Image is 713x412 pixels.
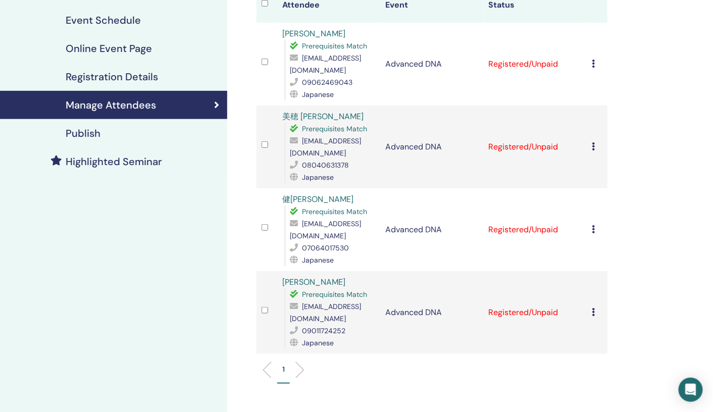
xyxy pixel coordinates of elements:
[66,99,156,111] h4: Manage Attendees
[302,90,334,99] span: Japanese
[66,127,100,139] h4: Publish
[302,124,367,133] span: Prerequisites Match
[302,243,349,252] span: 07064017530
[380,106,484,188] td: Advanced DNA
[66,156,162,168] h4: Highlighted Seminar
[290,219,361,240] span: [EMAIL_ADDRESS][DOMAIN_NAME]
[302,173,334,182] span: Japanese
[66,14,141,26] h4: Event Schedule
[282,28,345,39] a: [PERSON_NAME]
[302,338,334,347] span: Japanese
[302,255,334,265] span: Japanese
[679,378,703,402] div: Open Intercom Messenger
[282,277,345,287] a: [PERSON_NAME]
[66,42,152,55] h4: Online Event Page
[282,364,285,375] p: 1
[302,326,345,335] span: 09011724252
[290,302,361,323] span: [EMAIL_ADDRESS][DOMAIN_NAME]
[66,71,158,83] h4: Registration Details
[302,78,352,87] span: 09062469043
[282,194,353,204] a: 健[PERSON_NAME]
[380,188,484,271] td: Advanced DNA
[380,271,484,354] td: Advanced DNA
[282,111,364,122] a: 美穂 [PERSON_NAME]
[380,23,484,106] td: Advanced DNA
[290,54,361,75] span: [EMAIL_ADDRESS][DOMAIN_NAME]
[302,290,367,299] span: Prerequisites Match
[302,161,349,170] span: 08040631378
[302,41,367,50] span: Prerequisites Match
[302,207,367,216] span: Prerequisites Match
[290,136,361,158] span: [EMAIL_ADDRESS][DOMAIN_NAME]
